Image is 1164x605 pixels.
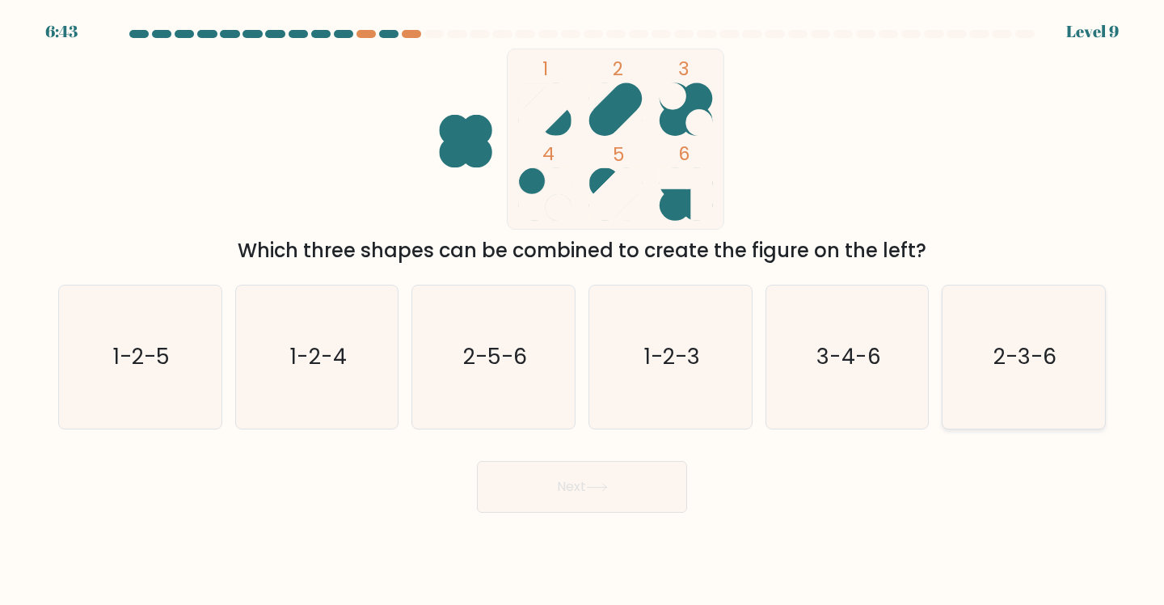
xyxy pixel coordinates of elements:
div: Level 9 [1066,19,1119,44]
text: 2-5-6 [463,342,527,372]
tspan: 6 [678,141,690,167]
tspan: 4 [542,141,555,167]
div: Which three shapes can be combined to create the figure on the left? [68,236,1096,265]
div: 6:43 [45,19,78,44]
text: 1-2-5 [113,342,170,372]
text: 3-4-6 [816,342,881,372]
text: 1-2-3 [644,342,700,372]
button: Next [477,461,687,513]
tspan: 5 [614,142,626,167]
tspan: 1 [542,56,548,82]
text: 2-3-6 [993,342,1056,372]
text: 1-2-4 [290,342,347,372]
tspan: 3 [678,56,690,82]
tspan: 2 [614,56,624,82]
